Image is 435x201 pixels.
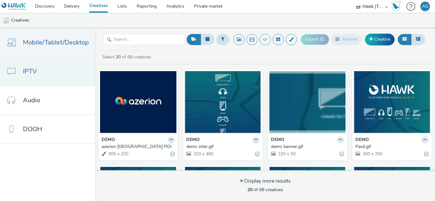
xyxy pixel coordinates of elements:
a: demo inter.gif [186,144,260,150]
strong: DEMO [102,137,115,144]
span: 300 x 250 [362,151,382,157]
strong: DEMO [271,137,284,144]
button: Export ID [301,34,329,44]
a: azerion [GEOGRAPHIC_DATA] POI [102,144,175,150]
img: demo inter.gif visual [185,71,261,133]
button: Table [411,34,425,45]
strong: 20 [116,54,121,60]
span: DOOH [23,124,42,134]
img: azerion italy POI visual [100,71,176,133]
a: Select of 68 creatives [102,54,154,60]
div: AG [422,2,428,11]
strong: DEMO [186,137,200,144]
span: Mobile/Tablet/Desktop [23,38,89,47]
div: demo banner.gif [271,144,342,150]
img: undefined Logo [2,3,26,10]
strong: 20 [247,187,253,193]
img: Hawk Academy [391,1,401,11]
span: 320 x 480 [193,151,213,157]
a: demo banner.gif [271,144,344,150]
div: Display more results [240,178,291,185]
span: Audio [23,96,40,105]
div: Valid [339,151,344,157]
span: 300 x 250 [108,151,128,157]
div: Valid [255,151,260,157]
img: mobile [3,17,10,24]
div: azerion [GEOGRAPHIC_DATA] POI [102,144,172,150]
img: Pavé.gif visual [354,71,430,133]
div: Pavé.gif [355,144,426,150]
a: Pavé.gif [355,144,429,150]
a: Hawk Academy [391,1,403,11]
button: Grid [398,34,411,45]
strong: DEMO [355,137,369,144]
div: demo inter.gif [186,144,257,150]
span: 320 x 50 [277,151,296,157]
div: Valid [170,151,175,157]
span: IPTV [23,67,37,76]
input: Search... [103,34,185,45]
a: Creative [365,34,395,45]
img: demo banner.gif visual [269,71,346,133]
button: Archive [331,34,362,45]
div: Valid [424,151,429,157]
span: of 68 creatives [247,187,283,193]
